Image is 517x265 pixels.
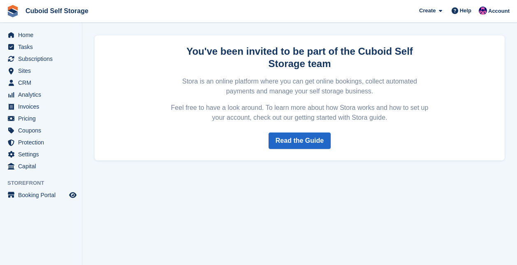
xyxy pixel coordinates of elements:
[4,101,78,112] a: menu
[186,46,413,69] strong: You've been invited to be part of the Cuboid Self Storage team
[4,149,78,160] a: menu
[4,53,78,65] a: menu
[18,53,67,65] span: Subscriptions
[18,149,67,160] span: Settings
[7,179,82,187] span: Storefront
[460,7,471,15] span: Help
[419,7,436,15] span: Create
[22,4,92,18] a: Cuboid Self Storage
[18,113,67,124] span: Pricing
[170,103,430,123] p: Feel free to have a look around. To learn more about how Stora works and how to set up your accou...
[4,65,78,77] a: menu
[18,77,67,88] span: CRM
[4,89,78,100] a: menu
[18,89,67,100] span: Analytics
[18,101,67,112] span: Invoices
[18,125,67,136] span: Coupons
[488,7,510,15] span: Account
[170,77,430,96] p: Stora is an online platform where you can get online bookings, collect automated payments and man...
[4,113,78,124] a: menu
[4,160,78,172] a: menu
[4,189,78,201] a: menu
[18,189,67,201] span: Booking Portal
[68,190,78,200] a: Preview store
[4,77,78,88] a: menu
[479,7,487,15] img: Gurpreet Dev
[18,41,67,53] span: Tasks
[7,5,19,17] img: stora-icon-8386f47178a22dfd0bd8f6a31ec36ba5ce8667c1dd55bd0f319d3a0aa187defe.svg
[4,137,78,148] a: menu
[18,160,67,172] span: Capital
[4,29,78,41] a: menu
[18,65,67,77] span: Sites
[18,29,67,41] span: Home
[4,41,78,53] a: menu
[4,125,78,136] a: menu
[269,132,331,149] a: Read the Guide
[18,137,67,148] span: Protection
